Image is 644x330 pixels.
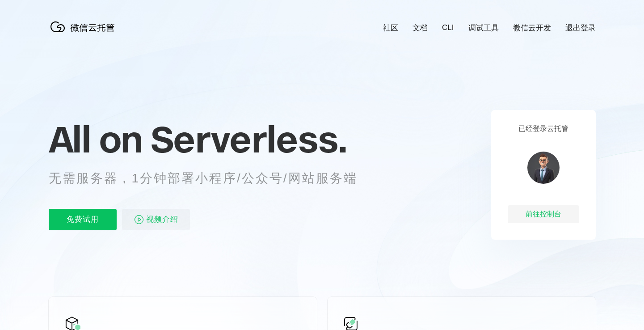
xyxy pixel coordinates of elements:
[49,30,120,37] a: 微信云托管
[565,23,596,33] a: 退出登录
[468,23,499,33] a: 调试工具
[134,214,144,225] img: video_play.svg
[383,23,398,33] a: 社区
[49,169,374,187] p: 无需服务器，1分钟部署小程序/公众号/网站服务端
[518,124,568,134] p: 已经登录云托管
[442,23,454,32] a: CLI
[513,23,551,33] a: 微信云开发
[508,205,579,223] div: 前往控制台
[49,18,120,36] img: 微信云托管
[146,209,178,230] span: 视频介绍
[49,117,142,161] span: All on
[151,117,347,161] span: Serverless.
[412,23,428,33] a: 文档
[49,209,117,230] p: 免费试用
